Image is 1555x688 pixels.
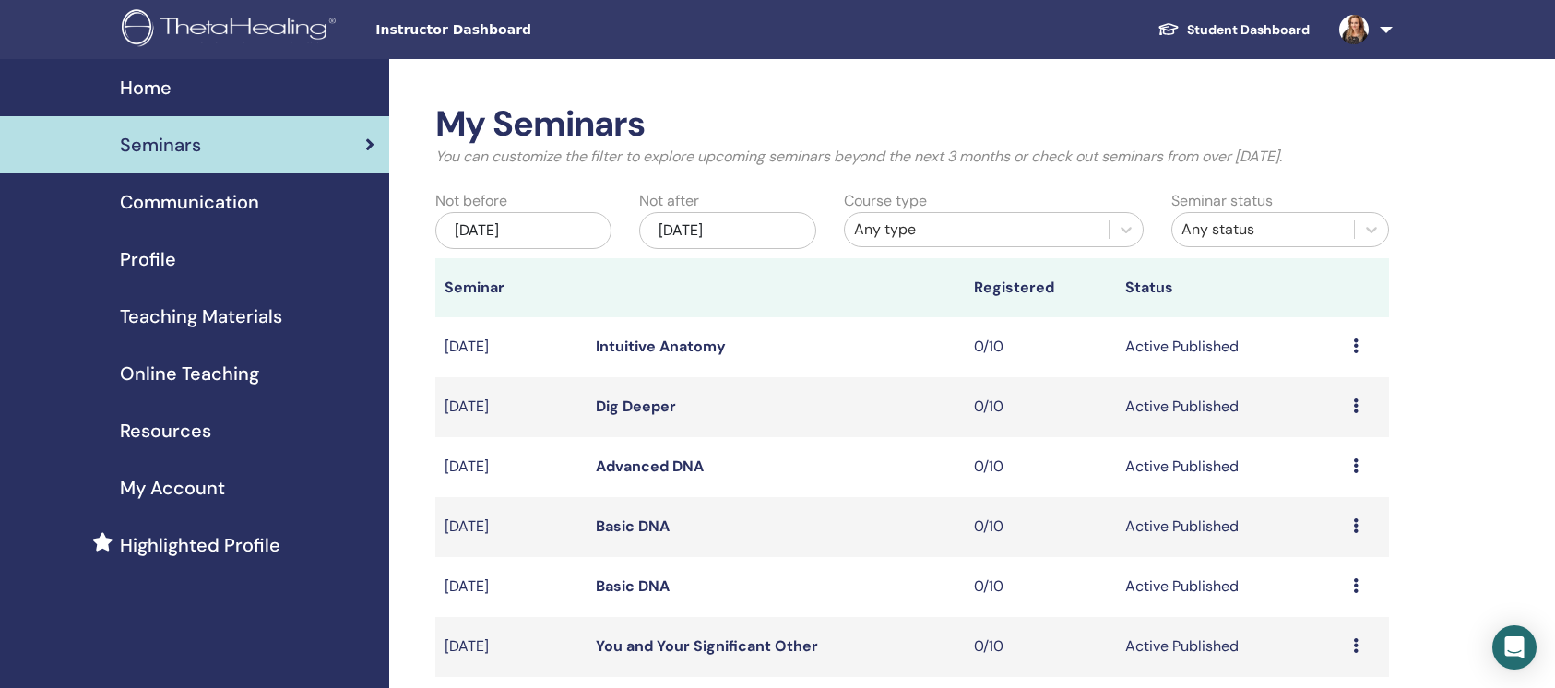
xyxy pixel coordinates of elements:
td: [DATE] [435,497,587,557]
td: 0/10 [965,317,1116,377]
span: Teaching Materials [120,302,282,330]
span: Profile [120,245,176,273]
td: 0/10 [965,497,1116,557]
span: My Account [120,474,225,502]
span: Resources [120,417,211,445]
td: 0/10 [965,557,1116,617]
div: [DATE] [435,212,612,249]
td: Active Published [1116,317,1343,377]
a: Dig Deeper [596,397,676,416]
td: [DATE] [435,317,587,377]
span: Home [120,74,172,101]
td: [DATE] [435,377,587,437]
td: 0/10 [965,617,1116,677]
p: You can customize the filter to explore upcoming seminars beyond the next 3 months or check out s... [435,146,1390,168]
a: You and Your Significant Other [596,636,818,656]
label: Course type [844,190,927,212]
img: default.jpg [1339,15,1369,44]
td: 0/10 [965,377,1116,437]
a: Basic DNA [596,576,670,596]
th: Seminar [435,258,587,317]
img: logo.png [122,9,342,51]
span: Communication [120,188,259,216]
div: [DATE] [639,212,816,249]
th: Status [1116,258,1343,317]
h2: My Seminars [435,103,1390,146]
label: Not before [435,190,507,212]
td: Active Published [1116,497,1343,557]
span: Seminars [120,131,201,159]
a: Advanced DNA [596,457,704,476]
td: 0/10 [965,437,1116,497]
span: Online Teaching [120,360,259,387]
td: [DATE] [435,437,587,497]
div: Any type [854,219,1099,241]
td: [DATE] [435,557,587,617]
td: Active Published [1116,377,1343,437]
td: [DATE] [435,617,587,677]
a: Basic DNA [596,516,670,536]
label: Seminar status [1171,190,1273,212]
span: Highlighted Profile [120,531,280,559]
td: Active Published [1116,557,1343,617]
th: Registered [965,258,1116,317]
span: Instructor Dashboard [375,20,652,40]
a: Student Dashboard [1143,13,1324,47]
img: graduation-cap-white.svg [1157,21,1180,37]
div: Open Intercom Messenger [1492,625,1537,670]
td: Active Published [1116,617,1343,677]
td: Active Published [1116,437,1343,497]
label: Not after [639,190,699,212]
a: Intuitive Anatomy [596,337,726,356]
div: Any status [1181,219,1345,241]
